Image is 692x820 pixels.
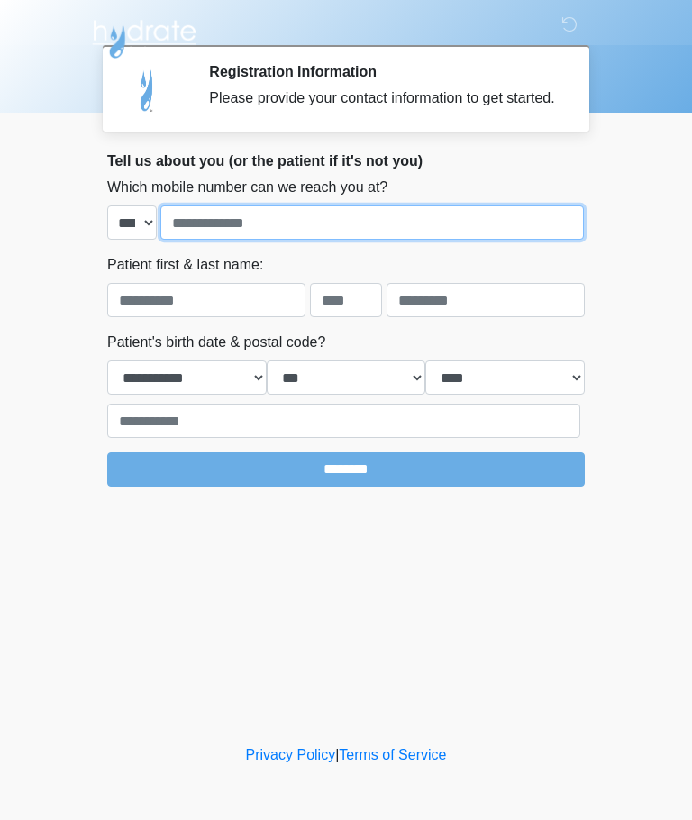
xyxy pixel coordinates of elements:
[107,254,263,276] label: Patient first & last name:
[89,14,199,59] img: Hydrate IV Bar - Arcadia Logo
[339,747,446,762] a: Terms of Service
[209,87,558,109] div: Please provide your contact information to get started.
[121,63,175,117] img: Agent Avatar
[107,177,387,198] label: Which mobile number can we reach you at?
[335,747,339,762] a: |
[246,747,336,762] a: Privacy Policy
[107,152,585,169] h2: Tell us about you (or the patient if it's not you)
[107,332,325,353] label: Patient's birth date & postal code?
